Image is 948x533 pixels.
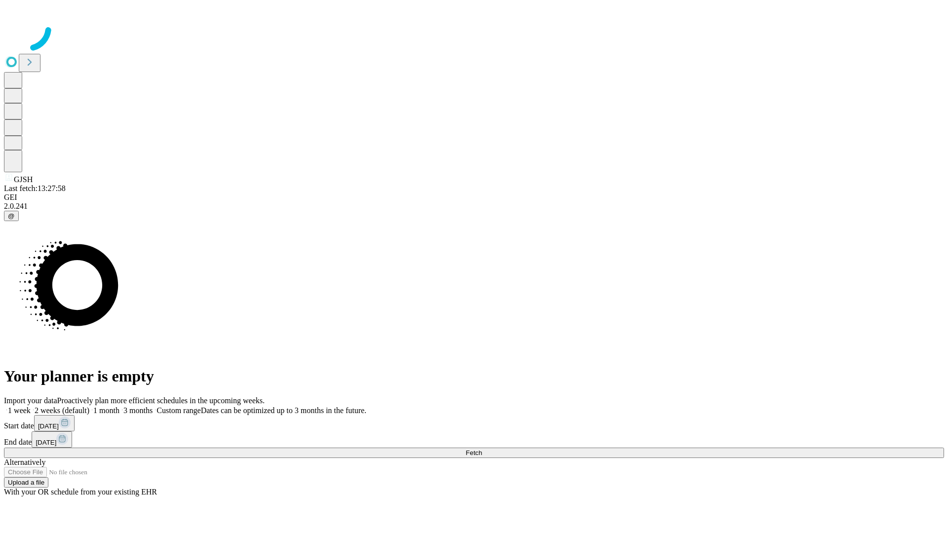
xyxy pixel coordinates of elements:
[32,431,72,448] button: [DATE]
[4,488,157,496] span: With your OR schedule from your existing EHR
[4,415,944,431] div: Start date
[4,211,19,221] button: @
[466,449,482,457] span: Fetch
[4,193,944,202] div: GEI
[93,406,119,415] span: 1 month
[123,406,153,415] span: 3 months
[34,415,75,431] button: [DATE]
[8,212,15,220] span: @
[4,431,944,448] div: End date
[4,396,57,405] span: Import your data
[57,396,265,405] span: Proactively plan more efficient schedules in the upcoming weeks.
[4,202,944,211] div: 2.0.241
[4,458,45,466] span: Alternatively
[4,477,48,488] button: Upload a file
[4,367,944,385] h1: Your planner is empty
[36,439,56,446] span: [DATE]
[4,184,66,192] span: Last fetch: 13:27:58
[157,406,200,415] span: Custom range
[35,406,89,415] span: 2 weeks (default)
[38,422,59,430] span: [DATE]
[14,175,33,184] span: GJSH
[8,406,31,415] span: 1 week
[201,406,366,415] span: Dates can be optimized up to 3 months in the future.
[4,448,944,458] button: Fetch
